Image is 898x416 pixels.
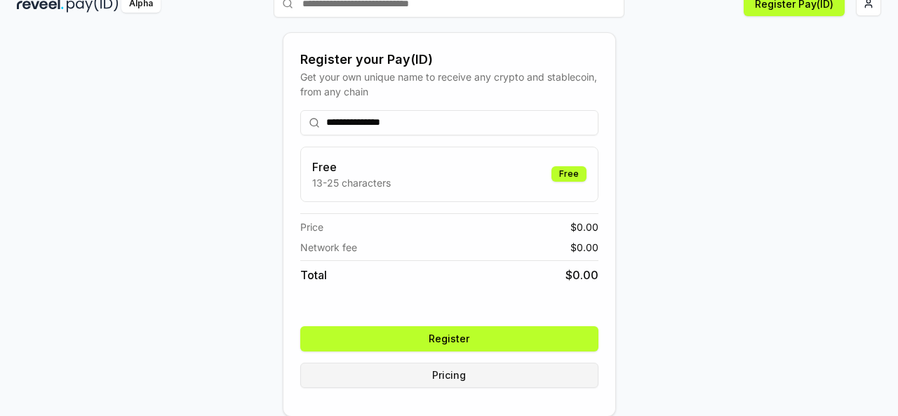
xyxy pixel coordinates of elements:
[300,363,598,388] button: Pricing
[300,50,598,69] div: Register your Pay(ID)
[570,220,598,234] span: $ 0.00
[565,267,598,283] span: $ 0.00
[300,240,357,255] span: Network fee
[300,267,327,283] span: Total
[300,69,598,99] div: Get your own unique name to receive any crypto and stablecoin, from any chain
[300,326,598,351] button: Register
[570,240,598,255] span: $ 0.00
[300,220,323,234] span: Price
[312,159,391,175] h3: Free
[551,166,587,182] div: Free
[312,175,391,190] p: 13-25 characters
